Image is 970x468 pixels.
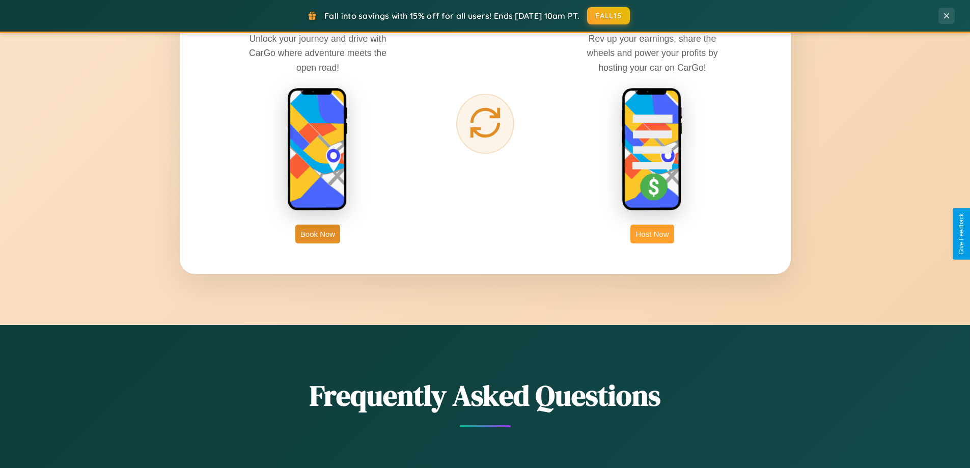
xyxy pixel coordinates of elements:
span: Fall into savings with 15% off for all users! Ends [DATE] 10am PT. [324,11,579,21]
img: rent phone [287,88,348,212]
p: Unlock your journey and drive with CarGo where adventure meets the open road! [241,32,394,74]
h2: Frequently Asked Questions [180,376,791,415]
p: Rev up your earnings, share the wheels and power your profits by hosting your car on CarGo! [576,32,729,74]
button: Book Now [295,225,340,243]
button: Host Now [630,225,674,243]
button: FALL15 [587,7,630,24]
div: Give Feedback [958,213,965,255]
img: host phone [622,88,683,212]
